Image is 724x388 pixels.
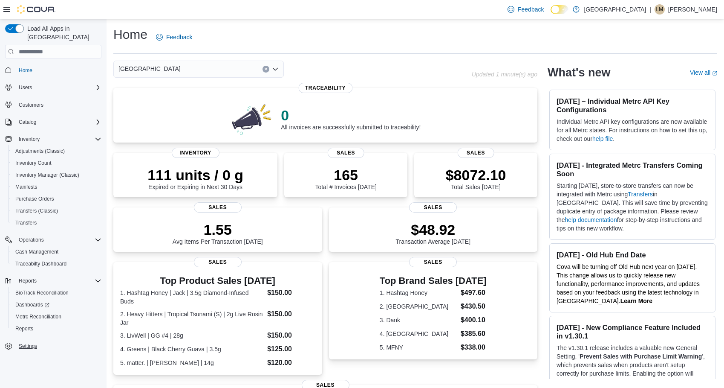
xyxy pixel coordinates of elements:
[9,311,105,323] button: Metrc Reconciliation
[15,82,35,93] button: Users
[12,218,40,228] a: Transfers
[12,146,68,156] a: Adjustments (Classic)
[15,341,101,351] span: Settings
[518,5,544,14] span: Feedback
[12,259,101,269] span: Traceabilty Dashboard
[557,117,708,143] p: Individual Metrc API key configurations are now available for all Metrc states. For instructions ...
[12,324,101,334] span: Reports
[267,358,315,368] dd: $120.00
[12,300,101,310] span: Dashboards
[668,4,717,15] p: [PERSON_NAME]
[9,323,105,335] button: Reports
[12,288,101,298] span: BioTrack Reconciliation
[380,302,457,311] dt: 2. [GEOGRAPHIC_DATA]
[262,66,269,73] button: Clear input
[24,24,101,41] span: Load All Apps in [GEOGRAPHIC_DATA]
[628,191,653,198] a: Transfers
[15,207,58,214] span: Transfers (Classic)
[461,329,487,339] dd: $385.60
[15,341,40,351] a: Settings
[9,299,105,311] a: Dashboards
[267,344,315,354] dd: $125.00
[19,119,36,125] span: Catalog
[12,158,55,168] a: Inventory Count
[380,276,487,286] h3: Top Brand Sales [DATE]
[15,172,79,178] span: Inventory Manager (Classic)
[17,5,55,14] img: Cova
[15,301,49,308] span: Dashboards
[2,116,105,128] button: Catalog
[194,202,242,213] span: Sales
[120,345,264,353] dt: 4. Greens | Black Cherry Guava | 3.5g
[557,263,700,304] span: Cova will be turning off Old Hub next year on [DATE]. This change allows us to quickly release ne...
[565,216,617,223] a: help documentation
[120,289,264,306] dt: 1. Hashtag Honey | Jack | 3.5g Diamond-Infused Buds
[557,181,708,233] p: Starting [DATE], store-to-store transfers can now be integrated with Metrc using in [GEOGRAPHIC_D...
[5,60,101,374] nav: Complex example
[113,26,147,43] h1: Home
[12,312,101,322] span: Metrc Reconciliation
[461,301,487,312] dd: $430.50
[656,4,663,15] span: LM
[15,117,40,127] button: Catalog
[15,235,101,245] span: Operations
[12,218,101,228] span: Transfers
[9,145,105,157] button: Adjustments (Classic)
[2,340,105,352] button: Settings
[147,166,243,190] div: Expired or Expiring in Next 30 Days
[15,148,65,155] span: Adjustments (Classic)
[461,342,487,353] dd: $338.00
[194,257,242,267] span: Sales
[12,170,101,180] span: Inventory Manager (Classic)
[298,83,352,93] span: Traceability
[173,221,263,238] p: 1.55
[380,316,457,324] dt: 3. Dank
[2,234,105,246] button: Operations
[9,205,105,217] button: Transfers (Classic)
[690,69,717,76] a: View allExternal link
[9,287,105,299] button: BioTrack Reconciliation
[9,246,105,258] button: Cash Management
[15,248,58,255] span: Cash Management
[15,99,101,110] span: Customers
[19,343,37,350] span: Settings
[15,235,47,245] button: Operations
[551,5,568,14] input: Dark Mode
[15,276,40,286] button: Reports
[2,82,105,93] button: Users
[15,100,47,110] a: Customers
[395,221,470,238] p: $48.92
[12,300,53,310] a: Dashboards
[15,289,69,296] span: BioTrack Reconciliation
[120,331,264,340] dt: 3. LivWell | GG #4 | 28g
[15,219,37,226] span: Transfers
[2,64,105,76] button: Home
[272,66,279,73] button: Open list of options
[12,170,83,180] a: Inventory Manager (Classic)
[620,298,652,304] a: Learn More
[15,325,33,332] span: Reports
[267,288,315,298] dd: $150.00
[15,195,54,202] span: Purchase Orders
[267,309,315,319] dd: $150.00
[557,97,708,114] h3: [DATE] – Individual Metrc API Key Configurations
[15,65,36,76] a: Home
[457,148,494,158] span: Sales
[380,330,457,338] dt: 4. [GEOGRAPHIC_DATA]
[15,117,101,127] span: Catalog
[9,157,105,169] button: Inventory Count
[557,323,708,340] h3: [DATE] - New Compliance Feature Included in v1.30.1
[19,236,44,243] span: Operations
[409,257,457,267] span: Sales
[327,148,364,158] span: Sales
[173,221,263,245] div: Avg Items Per Transaction [DATE]
[19,277,37,284] span: Reports
[19,67,32,74] span: Home
[281,107,421,131] div: All invoices are successfully submitted to traceability!
[12,194,101,204] span: Purchase Orders
[19,136,40,143] span: Inventory
[19,84,32,91] span: Users
[19,102,43,108] span: Customers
